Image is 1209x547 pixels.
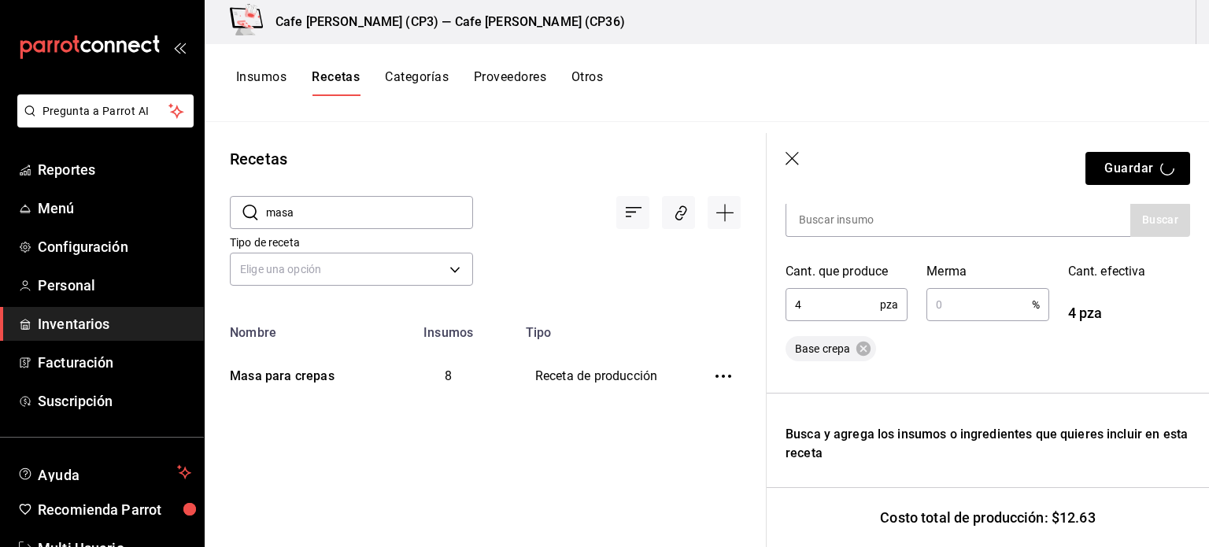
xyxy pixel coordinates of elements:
[516,340,687,412] td: Receta de producción
[786,288,908,321] div: pza
[230,147,287,171] div: Recetas
[38,390,191,412] span: Suscripción
[571,69,603,96] button: Otros
[38,236,191,257] span: Configuración
[381,316,516,340] th: Insumos
[385,69,449,96] button: Categorías
[236,69,603,96] div: navigation tabs
[38,352,191,373] span: Facturación
[1068,262,1190,281] div: Cant. efectiva
[786,289,880,320] input: 0
[38,313,191,334] span: Inventarios
[616,196,649,229] div: Ordenar por
[786,425,1190,463] div: Busca y agrega los insumos o ingredientes que quieres incluir en esta receta
[786,203,944,236] input: Buscar insumo
[786,336,876,361] div: Base crepa
[38,198,191,219] span: Menú
[926,262,1048,281] div: Merma
[266,197,473,228] input: Buscar nombre de receta
[516,316,687,340] th: Tipo
[1068,305,1103,321] span: 4 pza
[173,41,186,54] button: open_drawer_menu
[205,316,381,340] th: Nombre
[38,463,171,482] span: Ayuda
[1085,152,1190,185] button: Guardar
[236,69,287,96] button: Insumos
[43,103,169,120] span: Pregunta a Parrot AI
[926,288,1048,321] div: %
[230,253,473,286] div: Elige una opción
[474,69,546,96] button: Proveedores
[786,262,908,281] div: Cant. que produce
[38,159,191,180] span: Reportes
[11,114,194,131] a: Pregunta a Parrot AI
[263,13,625,31] h3: Cafe [PERSON_NAME] (CP3) — Cafe [PERSON_NAME] (CP36)
[767,487,1209,547] div: Costo total de producción: $12.63
[230,237,473,248] label: Tipo de receta
[17,94,194,128] button: Pregunta a Parrot AI
[445,368,452,383] span: 8
[38,275,191,296] span: Personal
[38,499,191,520] span: Recomienda Parrot
[708,196,741,229] div: Agregar receta
[205,316,766,412] table: inventoriesTable
[786,341,860,357] span: Base crepa
[224,361,335,386] div: Masa para crepas
[662,196,695,229] div: Asociar recetas
[926,289,1031,320] input: 0
[312,69,360,96] button: Recetas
